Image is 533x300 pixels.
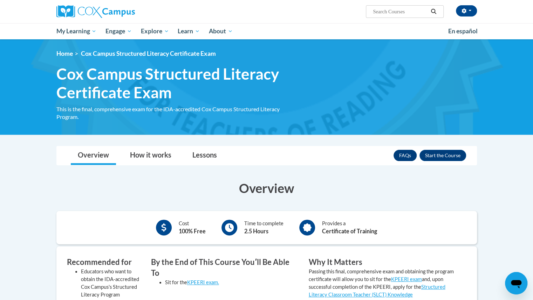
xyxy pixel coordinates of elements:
[56,179,477,197] h3: Overview
[444,24,482,39] a: En español
[394,150,417,161] a: FAQs
[123,146,178,165] a: How it works
[136,23,173,39] a: Explore
[56,105,298,121] div: This is the final, comprehensive exam for the IDA-accredited Cox Campus Structured Literacy Program.
[322,220,377,235] div: Provides a
[209,27,233,35] span: About
[101,23,136,39] a: Engage
[56,5,135,18] img: Cox Campus
[56,65,298,102] span: Cox Campus Structured Literacy Certificate Exam
[46,23,487,39] div: Main menu
[448,27,478,35] span: En español
[185,146,224,165] a: Lessons
[81,50,216,57] span: Cox Campus Structured Literacy Certificate Exam
[372,7,428,16] input: Search Courses
[187,279,219,285] a: KPEERI exam.
[244,228,268,234] b: 2.5 Hours
[505,272,527,294] iframe: Button to launch messaging window
[56,5,190,18] a: Cox Campus
[71,146,116,165] a: Overview
[56,27,96,35] span: My Learning
[179,220,206,235] div: Cost
[178,27,200,35] span: Learn
[419,150,466,161] button: Enroll
[428,7,439,16] button: Search
[165,279,298,286] li: Sit for the
[204,23,237,39] a: About
[456,5,477,16] button: Account Settings
[105,27,132,35] span: Engage
[56,50,73,57] a: Home
[309,257,456,268] h3: Why It Matters
[244,220,283,235] div: Time to complete
[173,23,204,39] a: Learn
[52,23,101,39] a: My Learning
[391,276,422,282] a: KPEERI exam
[322,228,377,234] b: Certificate of Training
[151,257,298,279] h3: By the End of This Course Youʹll Be Able To
[67,257,141,268] h3: Recommended for
[141,27,169,35] span: Explore
[179,228,206,234] b: 100% Free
